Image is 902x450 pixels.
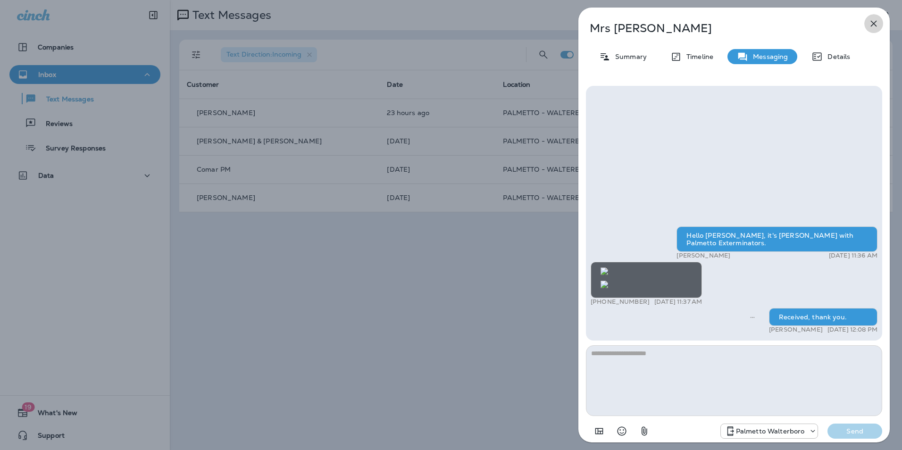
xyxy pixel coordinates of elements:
div: Received, thank you. [769,308,877,326]
p: [DATE] 11:36 AM [829,252,877,259]
img: twilio-download [601,267,608,275]
span: Sent [750,312,755,321]
p: [PERSON_NAME] [769,326,823,333]
img: twilio-download [601,281,608,288]
p: Messaging [748,53,788,60]
p: [DATE] 12:08 PM [827,326,877,333]
p: [DATE] 11:37 AM [654,298,702,306]
button: Select an emoji [612,422,631,441]
button: Add in a premade template [590,422,609,441]
p: Palmetto Walterboro [736,427,805,435]
p: Details [823,53,850,60]
p: [PHONE_NUMBER] [591,298,650,306]
p: Mrs [PERSON_NAME] [590,22,847,35]
div: +1 (843) 549-4955 [721,425,818,437]
div: Hello [PERSON_NAME], it's [PERSON_NAME] with Palmetto Exterminators. [676,226,877,252]
p: Timeline [682,53,713,60]
p: [PERSON_NAME] [676,252,730,259]
p: Summary [610,53,647,60]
